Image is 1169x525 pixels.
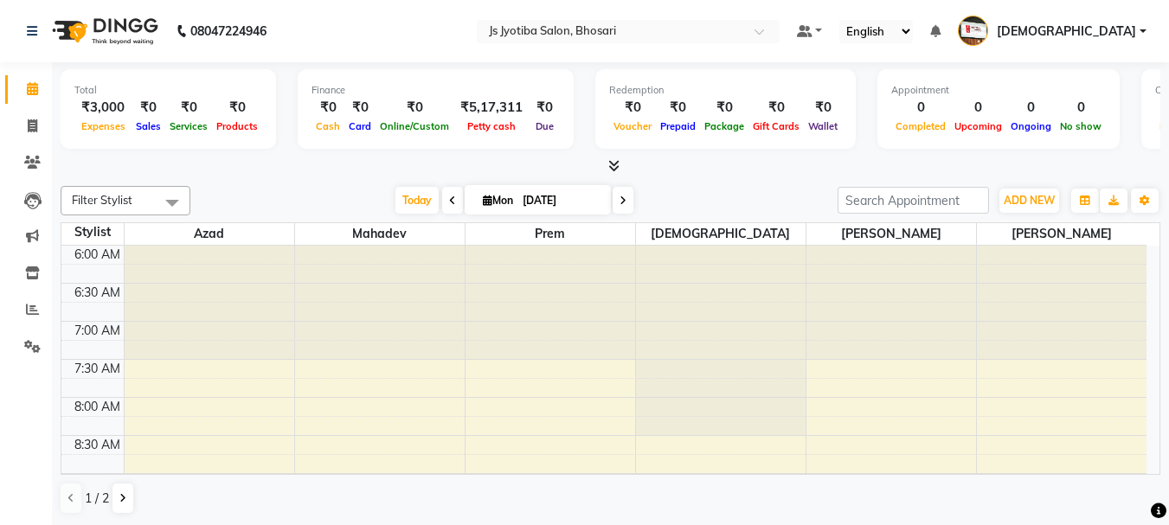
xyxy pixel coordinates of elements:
[71,246,124,264] div: 6:00 AM
[958,16,988,46] img: Shiva
[312,83,560,98] div: Finance
[453,98,530,118] div: ₹5,17,311
[312,98,344,118] div: ₹0
[165,98,212,118] div: ₹0
[77,120,130,132] span: Expenses
[44,7,163,55] img: logo
[72,193,132,207] span: Filter Stylist
[999,189,1059,213] button: ADD NEW
[891,98,950,118] div: 0
[804,120,842,132] span: Wallet
[748,120,804,132] span: Gift Cards
[190,7,267,55] b: 08047224946
[636,223,806,245] span: [DEMOGRAPHIC_DATA]
[950,120,1006,132] span: Upcoming
[609,120,656,132] span: Voucher
[1006,120,1056,132] span: Ongoing
[891,120,950,132] span: Completed
[376,98,453,118] div: ₹0
[125,223,294,245] span: Azad
[71,322,124,340] div: 7:00 AM
[71,360,124,378] div: 7:30 AM
[71,474,124,492] div: 9:00 AM
[376,120,453,132] span: Online/Custom
[344,120,376,132] span: Card
[700,120,748,132] span: Package
[997,22,1136,41] span: [DEMOGRAPHIC_DATA]
[165,120,212,132] span: Services
[700,98,748,118] div: ₹0
[71,284,124,302] div: 6:30 AM
[804,98,842,118] div: ₹0
[212,120,262,132] span: Products
[656,98,700,118] div: ₹0
[466,223,635,245] span: prem
[950,98,1006,118] div: 0
[1006,98,1056,118] div: 0
[838,187,989,214] input: Search Appointment
[344,98,376,118] div: ₹0
[85,490,109,508] span: 1 / 2
[1056,98,1106,118] div: 0
[295,223,465,245] span: Mahadev
[517,188,604,214] input: 2025-09-01
[530,98,560,118] div: ₹0
[74,98,132,118] div: ₹3,000
[61,223,124,241] div: Stylist
[656,120,700,132] span: Prepaid
[212,98,262,118] div: ₹0
[463,120,520,132] span: Petty cash
[609,83,842,98] div: Redemption
[609,98,656,118] div: ₹0
[71,436,124,454] div: 8:30 AM
[1056,120,1106,132] span: No show
[806,223,976,245] span: [PERSON_NAME]
[891,83,1106,98] div: Appointment
[531,120,558,132] span: Due
[132,120,165,132] span: Sales
[748,98,804,118] div: ₹0
[977,223,1147,245] span: [PERSON_NAME]
[71,398,124,416] div: 8:00 AM
[312,120,344,132] span: Cash
[1004,194,1055,207] span: ADD NEW
[395,187,439,214] span: Today
[74,83,262,98] div: Total
[132,98,165,118] div: ₹0
[479,194,517,207] span: Mon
